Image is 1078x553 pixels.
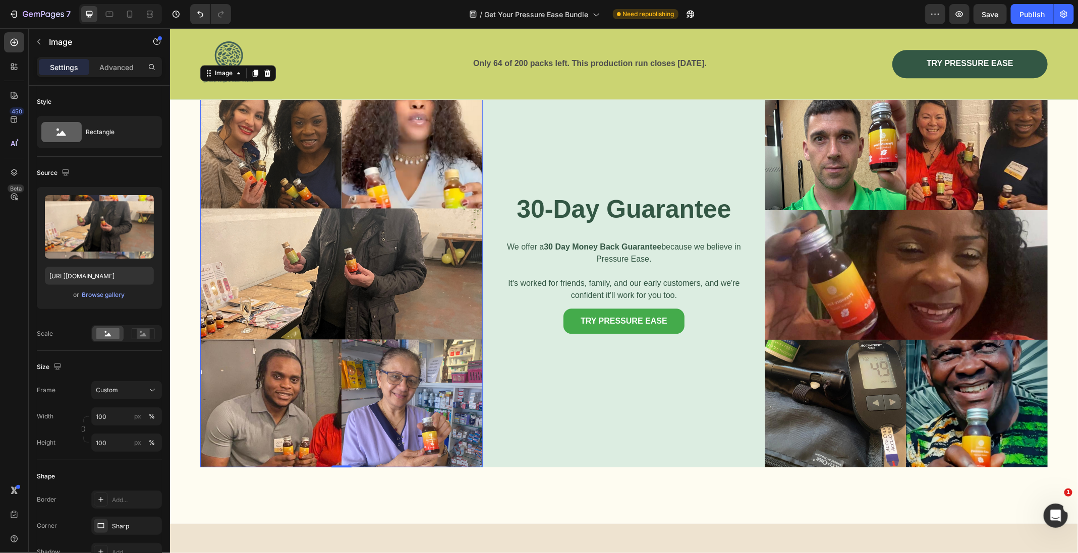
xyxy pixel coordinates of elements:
img: preview-image [45,195,154,259]
div: Source [37,166,72,180]
h2: 30-Day Guarantee [333,164,575,199]
label: Height [37,438,55,447]
button: % [132,437,144,449]
span: or [74,289,80,301]
div: Browse gallery [82,290,125,299]
span: Custom [96,386,118,395]
img: gempages_561258812598649941-8263bebc-5724-4271-b618-1c66555fdf53.png [595,54,878,439]
button: 7 [4,4,75,24]
a: TRY PRESSURE EASE [722,22,878,50]
span: Need republishing [623,10,674,19]
div: px [134,412,141,421]
div: px [134,438,141,447]
button: px [146,410,158,422]
div: Beta [8,185,24,193]
span: 1 [1064,488,1072,497]
strong: 30 Day Money Back Guarantee [374,214,491,223]
button: Custom [91,381,162,399]
iframe: Design area [170,28,1078,553]
button: Save [974,4,1007,24]
div: Shape [37,472,55,481]
p: Settings [50,62,78,73]
div: Sharp [112,522,159,531]
input: px% [91,434,162,452]
p: TRY PRESSURE EASE [411,288,497,298]
label: Frame [37,386,55,395]
div: Border [37,495,56,504]
div: Corner [37,521,57,530]
p: It's worked for friends, family, and our early customers, and we're confident it'll work for you ... [334,237,574,273]
span: Get Your Pressure Ease Bundle [485,9,589,20]
button: Browse gallery [82,290,126,300]
iframe: Intercom live chat [1044,504,1068,528]
div: % [149,438,155,447]
p: TRY PRESSURE EASE [757,30,843,41]
div: Rectangle [86,120,147,144]
span: Save [982,10,999,19]
input: px% [91,407,162,425]
input: https://example.com/image.jpg [45,267,154,285]
div: Publish [1019,9,1045,20]
button: px [146,437,158,449]
p: Image [49,36,135,48]
a: TRY PRESSURE EASE [393,280,515,305]
p: We offer a because we believe in Pressure Ease. [334,213,574,237]
div: Size [37,360,64,374]
div: Undo/Redo [190,4,231,24]
div: Style [37,97,51,106]
p: 7 [66,8,71,20]
button: % [132,410,144,422]
button: Publish [1011,4,1053,24]
div: Image [43,40,65,49]
p: Only 64 of 200 packs left. This production run closes [DATE]. [183,28,657,43]
div: 450 [10,107,24,115]
p: Advanced [99,62,134,73]
span: / [480,9,483,20]
div: % [149,412,155,421]
div: Add... [112,496,159,505]
img: gempages_561258812598649941-f7fc484e-4e4d-441d-a6d9-64fd7c3345f8.png [30,54,313,439]
div: Scale [37,329,53,338]
label: Width [37,412,53,421]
